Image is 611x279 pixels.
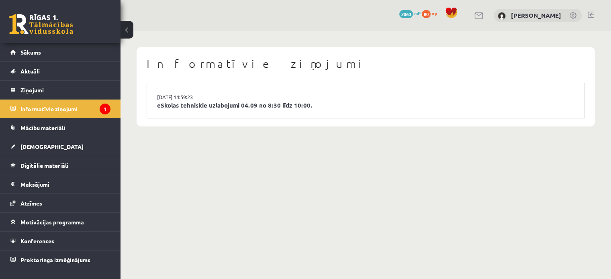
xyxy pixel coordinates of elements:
a: Ziņojumi [10,81,110,99]
span: Sākums [20,49,41,56]
a: eSkolas tehniskie uzlabojumi 04.09 no 8:30 līdz 10:00. [157,101,574,110]
legend: Ziņojumi [20,81,110,99]
legend: Informatīvie ziņojumi [20,100,110,118]
span: Motivācijas programma [20,218,84,226]
a: Sākums [10,43,110,61]
i: 1 [100,104,110,114]
h1: Informatīvie ziņojumi [147,57,585,71]
a: [PERSON_NAME] [511,11,561,19]
a: [DEMOGRAPHIC_DATA] [10,137,110,156]
span: xp [432,10,437,16]
span: 2060 [399,10,413,18]
a: Informatīvie ziņojumi1 [10,100,110,118]
a: Rīgas 1. Tālmācības vidusskola [9,14,73,34]
img: Evita Prole [498,12,506,20]
a: Digitālie materiāli [10,156,110,175]
a: Mācību materiāli [10,118,110,137]
span: Konferences [20,237,54,244]
a: [DATE] 14:59:23 [157,93,217,101]
a: Atzīmes [10,194,110,212]
a: Maksājumi [10,175,110,193]
span: Mācību materiāli [20,124,65,131]
span: [DEMOGRAPHIC_DATA] [20,143,84,150]
a: Aktuāli [10,62,110,80]
a: 2060 mP [399,10,421,16]
span: 80 [422,10,431,18]
span: Digitālie materiāli [20,162,68,169]
legend: Maksājumi [20,175,110,193]
a: Motivācijas programma [10,213,110,231]
a: Proktoringa izmēģinājums [10,250,110,269]
span: Atzīmes [20,200,42,207]
a: 80 xp [422,10,441,16]
span: mP [414,10,421,16]
span: Proktoringa izmēģinājums [20,256,90,263]
a: Konferences [10,232,110,250]
span: Aktuāli [20,67,40,75]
